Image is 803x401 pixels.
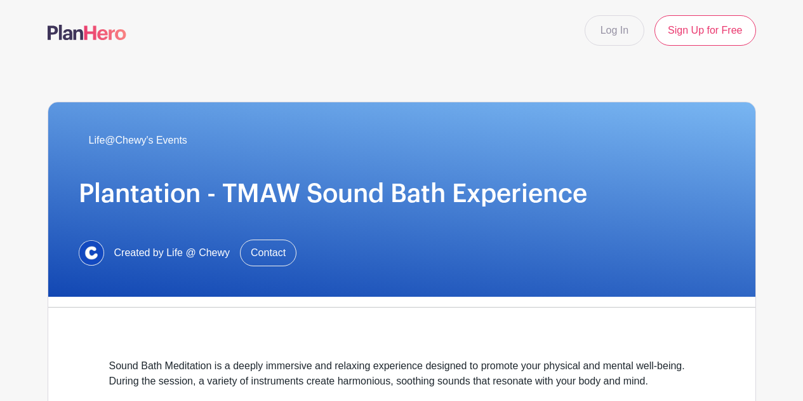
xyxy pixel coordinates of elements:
span: Life@Chewy's Events [89,133,187,148]
img: logo-507f7623f17ff9eddc593b1ce0a138ce2505c220e1c5a4e2b4648c50719b7d32.svg [48,25,126,40]
a: Contact [240,240,296,266]
a: Sign Up for Free [654,15,755,46]
a: Log In [585,15,644,46]
h1: Plantation - TMAW Sound Bath Experience [79,179,725,209]
img: 1629734264472.jfif [79,240,104,266]
span: Created by Life @ Chewy [114,245,230,261]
